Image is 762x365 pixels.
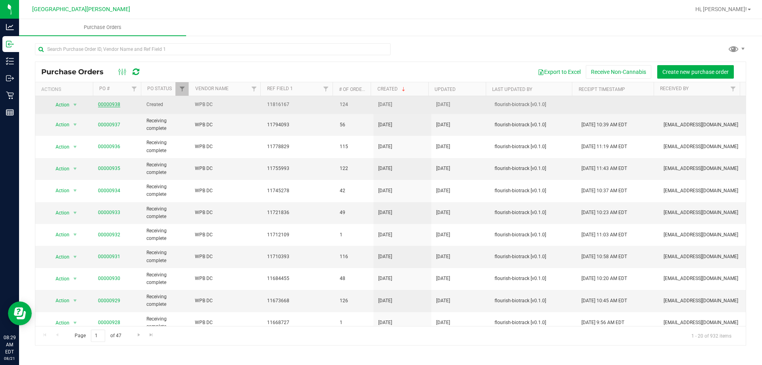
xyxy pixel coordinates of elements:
span: Action [48,185,70,196]
a: Filter [128,82,141,96]
a: Go to the next page [133,330,144,340]
span: 124 [340,101,369,108]
a: Last Updated By [492,87,532,92]
span: [DATE] [436,165,450,172]
span: Receiving complete [146,315,185,330]
span: [DATE] [378,143,392,151]
span: Receiving complete [146,139,185,154]
span: [DATE] 10:20 AM EDT [581,275,627,282]
span: Receiving complete [146,183,185,198]
span: [DATE] [436,297,450,305]
span: flourish-biotrack [v0.1.0] [495,275,572,282]
span: WPB DC [195,165,258,172]
p: 08:29 AM EDT [4,334,15,355]
inline-svg: Inventory [6,57,14,65]
span: select [70,317,80,328]
span: 11778829 [267,143,330,151]
span: [DATE] [378,275,392,282]
span: [DATE] [436,253,450,261]
a: 00000930 [98,276,120,281]
span: [DATE] [436,187,450,195]
span: [EMAIL_ADDRESS][DOMAIN_NAME] [664,253,741,261]
a: PO # [99,86,110,91]
span: 11721836 [267,209,330,216]
a: 00000933 [98,210,120,215]
span: 48 [340,275,369,282]
a: Go to the last page [146,330,157,340]
a: 00000938 [98,102,120,107]
span: Action [48,99,70,110]
span: 11710393 [267,253,330,261]
span: flourish-biotrack [v0.1.0] [495,253,572,261]
span: Action [48,229,70,240]
span: select [70,273,80,284]
span: 126 [340,297,369,305]
span: [GEOGRAPHIC_DATA][PERSON_NAME] [32,6,130,13]
span: 42 [340,187,369,195]
span: Hi, [PERSON_NAME]! [695,6,747,12]
inline-svg: Analytics [6,23,14,31]
span: flourish-biotrack [v0.1.0] [495,165,572,172]
span: 11816167 [267,101,330,108]
a: 00000937 [98,122,120,127]
span: [DATE] 11:03 AM EDT [581,231,627,239]
span: select [70,119,80,130]
inline-svg: Inbound [6,40,14,48]
span: Action [48,295,70,306]
span: WPB DC [195,121,258,129]
span: flourish-biotrack [v0.1.0] [495,187,572,195]
span: [DATE] 11:43 AM EDT [581,165,627,172]
span: Receiving complete [146,271,185,286]
a: 00000934 [98,188,120,193]
a: Ref Field 1 [267,86,293,91]
span: [EMAIL_ADDRESS][DOMAIN_NAME] [664,231,741,239]
span: select [70,251,80,263]
a: Filter [319,82,332,96]
span: [EMAIL_ADDRESS][DOMAIN_NAME] [664,209,741,216]
span: flourish-biotrack [v0.1.0] [495,231,572,239]
span: [DATE] 10:58 AM EDT [581,253,627,261]
span: select [70,141,80,153]
span: [DATE] [378,231,392,239]
a: 00000936 [98,144,120,149]
span: 1 [340,231,369,239]
span: select [70,295,80,306]
span: [DATE] 11:19 AM EDT [581,143,627,151]
a: 00000931 [98,254,120,259]
span: flourish-biotrack [v0.1.0] [495,121,572,129]
span: 11712109 [267,231,330,239]
span: Purchase Orders [73,24,132,31]
span: WPB DC [195,187,258,195]
span: Receiving complete [146,293,185,308]
span: Action [48,251,70,263]
span: WPB DC [195,297,258,305]
span: [DATE] [436,101,450,108]
span: [DATE] [436,143,450,151]
span: [DATE] 10:37 AM EDT [581,187,627,195]
span: flourish-biotrack [v0.1.0] [495,319,572,326]
span: flourish-biotrack [v0.1.0] [495,101,572,108]
a: Updated [435,87,456,92]
span: flourish-biotrack [v0.1.0] [495,209,572,216]
span: [EMAIL_ADDRESS][DOMAIN_NAME] [664,297,741,305]
inline-svg: Outbound [6,74,14,82]
span: Created [146,101,185,108]
span: 115 [340,143,369,151]
span: select [70,163,80,174]
span: [EMAIL_ADDRESS][DOMAIN_NAME] [664,275,741,282]
span: [DATE] 10:45 AM EDT [581,297,627,305]
a: 00000929 [98,298,120,303]
span: [DATE] [436,209,450,216]
span: select [70,207,80,218]
span: 116 [340,253,369,261]
span: select [70,185,80,196]
a: PO Status [147,86,172,91]
a: Vendor Name [195,86,229,91]
a: # Of Orderlines [339,87,377,92]
span: flourish-biotrack [v0.1.0] [495,297,572,305]
span: Action [48,273,70,284]
span: select [70,99,80,110]
span: Create new purchase order [662,69,729,75]
iframe: Resource center [8,301,32,325]
input: 1 [91,330,105,342]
